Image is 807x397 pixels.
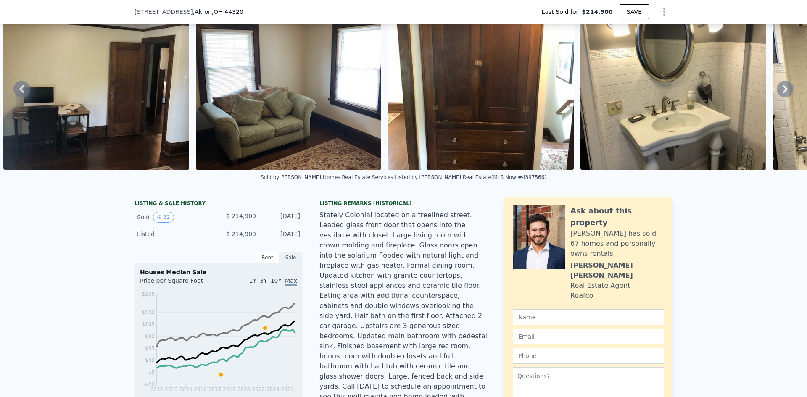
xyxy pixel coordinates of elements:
tspan: 2012 [150,386,164,392]
div: Reafco [570,291,593,301]
span: 1Y [249,277,256,284]
tspan: 2022 [252,386,265,392]
span: Max [285,277,297,286]
span: , OH 44320 [212,8,243,15]
tspan: $5 [148,369,155,375]
button: Show Options [656,3,672,20]
tspan: 2020 [237,386,251,392]
tspan: 2013 [165,386,178,392]
span: $214,900 [582,8,613,16]
tspan: 2019 [223,386,236,392]
div: Price per Square Foot [140,276,219,290]
tspan: $105 [142,321,155,327]
span: 3Y [260,277,267,284]
tspan: $130 [142,310,155,315]
div: LISTING & SALE HISTORY [134,200,303,208]
div: Listed by [PERSON_NAME] Real Estate (MLS Now #4397566) [395,174,546,180]
tspan: $55 [145,345,155,351]
div: [DATE] [263,230,300,238]
div: Rent [256,252,279,263]
tspan: 2016 [194,386,207,392]
tspan: $168 [142,291,155,297]
tspan: 2024 [281,386,294,392]
div: Listing Remarks (Historical) [319,200,488,207]
input: Email [513,329,664,344]
span: $ 214,900 [226,213,256,219]
img: Sale: 100306980 Parcel: 76759838 [388,8,574,170]
div: Houses Median Sale [140,268,297,276]
div: Sold [137,212,212,223]
span: [STREET_ADDRESS] [134,8,193,16]
tspan: 2014 [179,386,193,392]
tspan: $80 [145,334,155,339]
img: Sale: 100306980 Parcel: 76759838 [3,8,189,170]
tspan: $-20 [143,381,155,387]
span: , Akron [193,8,243,16]
span: $ 214,900 [226,231,256,237]
input: Name [513,309,664,325]
div: Real Estate Agent [570,281,630,291]
span: Last Sold for [542,8,582,16]
div: [DATE] [263,212,300,223]
img: Sale: 100306980 Parcel: 76759838 [580,8,766,170]
button: SAVE [620,4,649,19]
div: [PERSON_NAME] has sold 67 homes and personally owns rentals [570,229,664,259]
tspan: 2017 [208,386,222,392]
div: [PERSON_NAME] [PERSON_NAME] [570,260,664,281]
div: Sale [279,252,303,263]
tspan: $30 [145,358,155,363]
div: Ask about this property [570,205,664,229]
tspan: 2023 [266,386,280,392]
input: Phone [513,348,664,364]
button: View historical data [153,212,174,223]
div: Sold by [PERSON_NAME] Homes Real Estate Services . [261,174,395,180]
img: Sale: 100306980 Parcel: 76759838 [196,8,382,170]
div: Listed [137,230,212,238]
span: 10Y [271,277,282,284]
